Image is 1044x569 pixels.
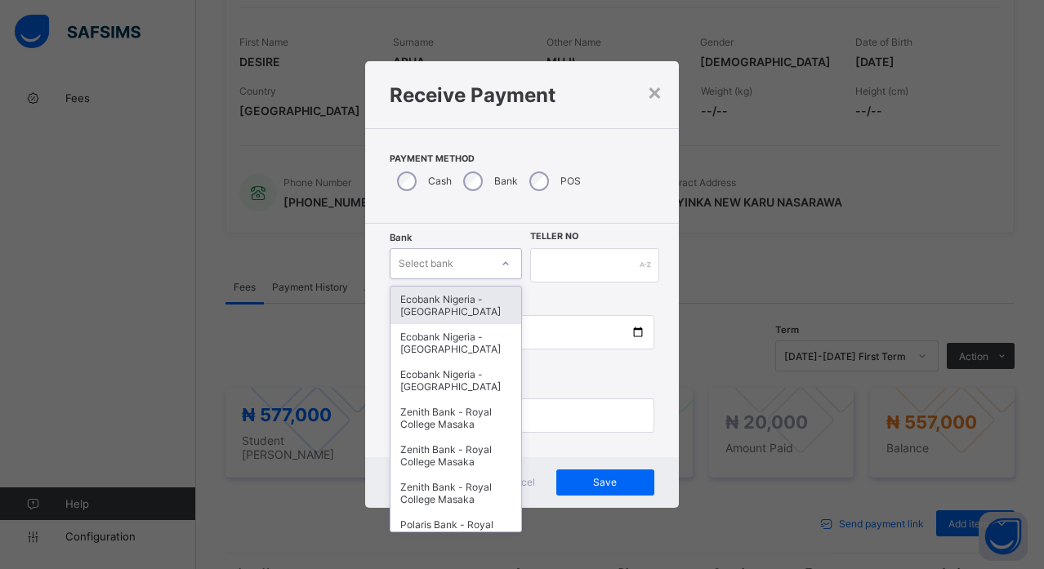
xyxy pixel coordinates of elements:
div: × [647,78,663,105]
label: Bank [494,175,518,187]
div: Ecobank Nigeria - [GEOGRAPHIC_DATA] [390,362,521,399]
label: Teller No [530,231,578,242]
div: Polaris Bank - Royal College (Nur-Pry) [390,512,521,549]
h1: Receive Payment [390,83,654,107]
div: Zenith Bank - Royal College Masaka [390,399,521,437]
label: POS [560,175,581,187]
div: Zenith Bank - Royal College Masaka [390,474,521,512]
div: Ecobank Nigeria - [GEOGRAPHIC_DATA] [390,324,521,362]
label: Cash [428,175,452,187]
div: Zenith Bank - Royal College Masaka [390,437,521,474]
span: Bank [390,232,412,243]
div: Ecobank Nigeria - [GEOGRAPHIC_DATA] [390,287,521,324]
span: Save [569,476,642,488]
div: Select bank [399,248,453,279]
span: Payment Method [390,153,654,164]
